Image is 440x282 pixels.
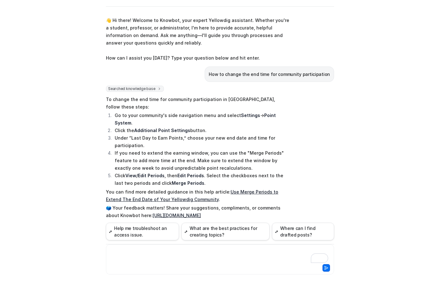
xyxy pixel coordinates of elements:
[106,189,278,202] a: Use Merge Periods to Extend The End Date of Your Yellowdig Community
[113,112,289,127] li: Go to your community's side navigation menu and select → .
[107,248,333,263] div: To enrich screen reader interactions, please activate Accessibility in Grammarly extension settings
[106,96,289,111] p: To change the end time for community participation in [GEOGRAPHIC_DATA], follow these steps:
[106,223,179,240] button: Help me troubleshoot an access issue.
[209,71,330,78] p: How to change the end time for community participation
[106,17,289,62] p: 👋 Hi there! Welcome to Knowbot, your expert Yellowdig assistant. Whether you're a student, profes...
[272,223,334,240] button: Where can I find drafted posts?
[113,149,289,172] li: If you need to extend the earning window, you can use the "Merge Periods" feature to add more tim...
[106,86,164,92] span: Searched knowledge base
[181,223,270,240] button: What are the best practices for creating topics?
[125,173,165,178] strong: View/Edit Periods
[241,113,260,118] strong: Settings
[106,188,289,203] p: You can find more detailed guidance in this help article: .
[113,172,289,187] li: Click , then . Select the checkboxes next to the last two periods and click .
[177,173,204,178] strong: Edit Periods
[153,213,201,218] a: [URL][DOMAIN_NAME]
[134,128,190,133] strong: Additional Point Settings
[106,204,289,219] p: 🗳️ Your feedback matters! Share your suggestions, compliments, or comments about Knowbot here:
[113,134,289,149] li: Under “Last Day to Earn Points,” choose your new end date and time for participation.
[172,180,204,186] strong: Merge Periods
[113,127,289,134] li: Click the button.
